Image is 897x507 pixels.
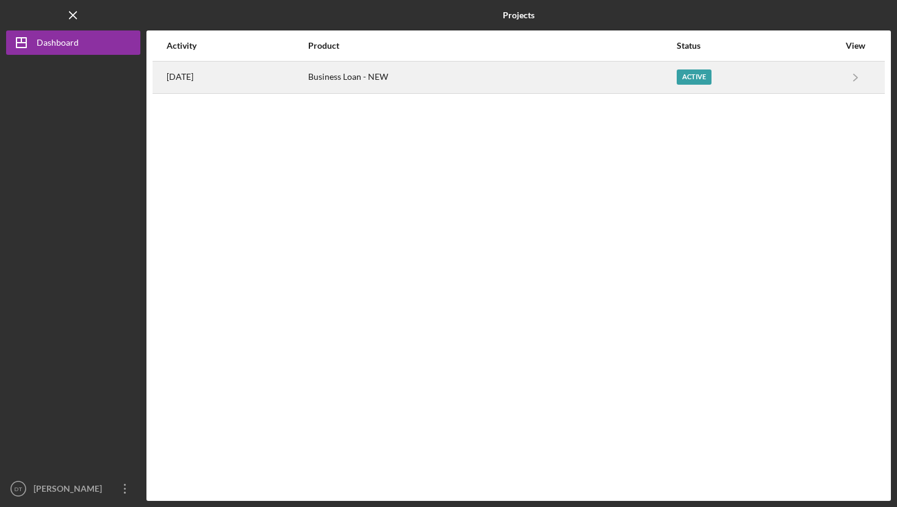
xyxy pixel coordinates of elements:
[308,62,675,93] div: Business Loan - NEW
[677,69,711,85] div: Active
[31,477,110,504] div: [PERSON_NAME]
[37,30,79,58] div: Dashboard
[6,30,140,55] button: Dashboard
[167,41,307,51] div: Activity
[840,41,871,51] div: View
[308,41,675,51] div: Product
[15,486,23,492] text: DT
[6,477,140,501] button: DT[PERSON_NAME]
[167,72,193,82] time: 2025-09-23 15:01
[677,41,839,51] div: Status
[503,10,535,20] b: Projects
